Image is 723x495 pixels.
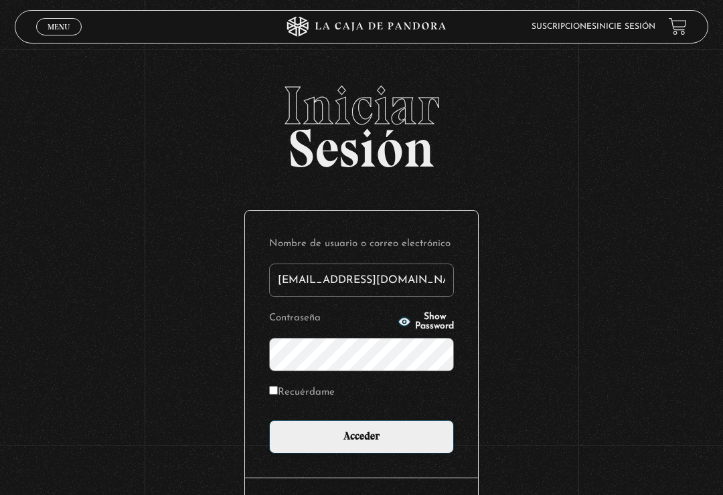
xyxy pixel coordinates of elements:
h2: Sesión [15,79,709,165]
label: Nombre de usuario o correo electrónico [269,235,454,253]
span: Iniciar [15,79,709,132]
a: Suscripciones [532,23,596,31]
label: Recuérdame [269,383,335,401]
span: Cerrar [44,34,75,43]
span: Show Password [415,312,454,331]
button: Show Password [398,312,454,331]
a: Inicie sesión [596,23,655,31]
input: Acceder [269,420,454,454]
label: Contraseña [269,309,394,327]
input: Recuérdame [269,386,278,395]
a: View your shopping cart [669,17,687,35]
span: Menu [48,23,70,31]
